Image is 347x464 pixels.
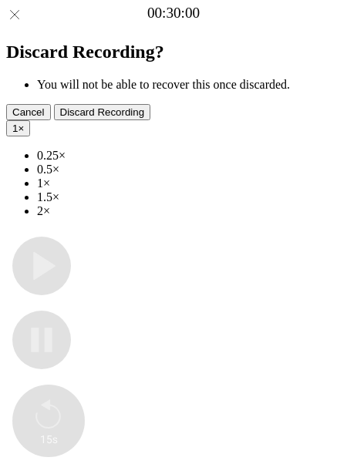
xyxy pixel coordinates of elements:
[37,190,341,204] li: 1.5×
[37,177,341,190] li: 1×
[37,78,341,92] li: You will not be able to recover this once discarded.
[6,120,30,136] button: 1×
[54,104,151,120] button: Discard Recording
[37,204,341,218] li: 2×
[147,5,200,22] a: 00:30:00
[12,123,18,134] span: 1
[37,163,341,177] li: 0.5×
[6,42,341,62] h2: Discard Recording?
[6,104,51,120] button: Cancel
[37,149,341,163] li: 0.25×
